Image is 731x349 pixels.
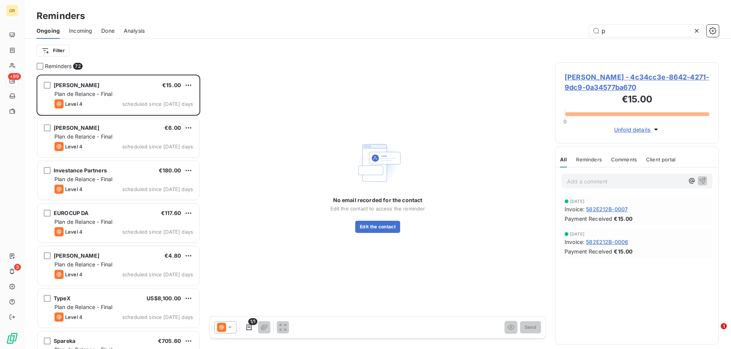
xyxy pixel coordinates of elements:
span: Plan de Relance - Final [54,176,112,182]
span: 582E212B-0007 [586,205,628,213]
span: Level 4 [65,101,83,107]
span: Payment Received [565,247,612,255]
span: Plan de Relance - Final [54,91,112,97]
span: Done [101,27,115,35]
span: €15.00 [162,82,181,88]
span: scheduled since [DATE] days [122,186,193,192]
span: Payment Received [565,215,612,223]
iframe: Intercom live chat [705,323,723,341]
span: Unfold details [614,126,651,134]
span: Spareka [54,338,75,344]
span: EUROCUP DA [54,210,89,216]
span: All [560,156,567,163]
span: scheduled since [DATE] days [122,314,193,320]
img: Empty state [353,139,402,187]
span: 0 [563,118,567,124]
span: +99 [8,73,21,80]
div: GR [6,5,18,17]
div: grid [37,75,200,349]
h3: €15.00 [565,92,709,108]
span: Plan de Relance - Final [54,261,112,268]
span: €117.60 [161,210,181,216]
span: Plan de Relance - Final [54,304,112,310]
span: Edit the contact to access the reminder [330,206,425,212]
span: scheduled since [DATE] days [122,271,193,277]
span: [PERSON_NAME] [54,124,99,131]
span: [PERSON_NAME] [54,82,99,88]
button: Send [520,321,541,333]
span: Level 4 [65,229,83,235]
span: [PERSON_NAME] [54,252,99,259]
span: No email recorded for the contact [333,196,423,204]
span: [DATE] [570,199,584,204]
span: Client portal [646,156,675,163]
span: €6.00 [164,124,181,131]
span: 1 [721,323,727,329]
span: Level 4 [65,271,83,277]
span: 1/1 [248,318,257,325]
button: Edit the contact [355,221,400,233]
span: Level 4 [65,143,83,150]
h3: Reminders [37,9,85,23]
span: 582E212B-0006 [586,238,628,246]
span: Analysis [124,27,145,35]
span: €180.00 [159,167,181,174]
span: €4.80 [164,252,181,259]
span: Invoice : [565,205,584,213]
span: scheduled since [DATE] days [122,229,193,235]
img: Logo LeanPay [6,332,18,344]
span: Plan de Relance - Final [54,133,112,140]
span: Invoice : [565,238,584,246]
span: Level 4 [65,314,83,320]
span: Investance Partners [54,167,107,174]
span: €705.60 [158,338,181,344]
span: Plan de Relance - Final [54,218,112,225]
span: Comments [611,156,637,163]
span: scheduled since [DATE] days [122,101,193,107]
button: Filter [37,45,70,57]
span: Reminders [45,62,72,70]
span: Level 4 [65,186,83,192]
span: [PERSON_NAME] - 4c34cc3e-8642-4271-9dc9-0a34577ba670 [565,72,709,92]
span: Ongoing [37,27,60,35]
span: scheduled since [DATE] days [122,143,193,150]
span: 72 [73,63,82,70]
span: TypeX [54,295,70,301]
span: Incoming [69,27,92,35]
input: Search [589,25,704,37]
button: Unfold details [612,125,662,134]
span: US$8,100.00 [147,295,181,301]
span: Reminders [576,156,602,163]
span: €15.00 [614,215,632,223]
span: €15.00 [614,247,632,255]
span: [DATE] [570,232,584,236]
span: 3 [14,264,21,271]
